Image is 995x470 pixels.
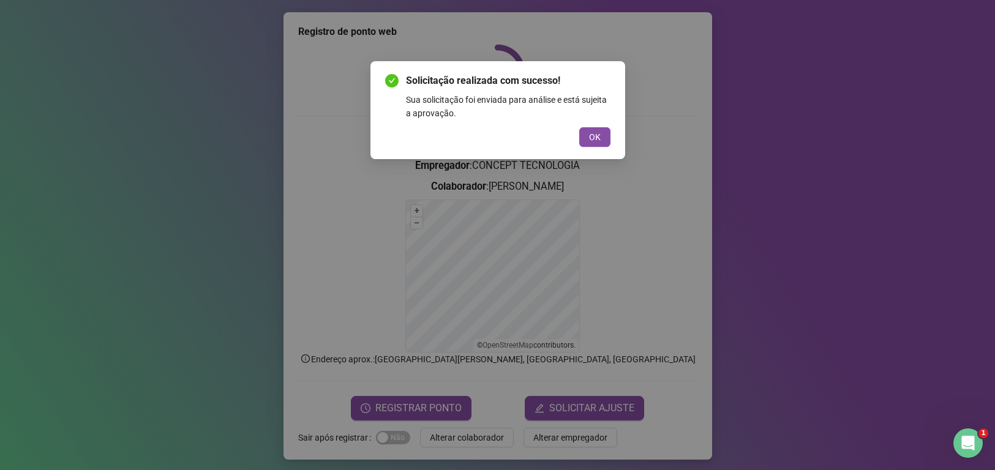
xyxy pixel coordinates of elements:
span: Solicitação realizada com sucesso! [406,73,610,88]
div: Sua solicitação foi enviada para análise e está sujeita a aprovação. [406,93,610,120]
button: OK [579,127,610,147]
span: check-circle [385,74,399,88]
span: 1 [978,428,988,438]
iframe: Intercom live chat [953,428,983,458]
span: OK [589,130,601,144]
